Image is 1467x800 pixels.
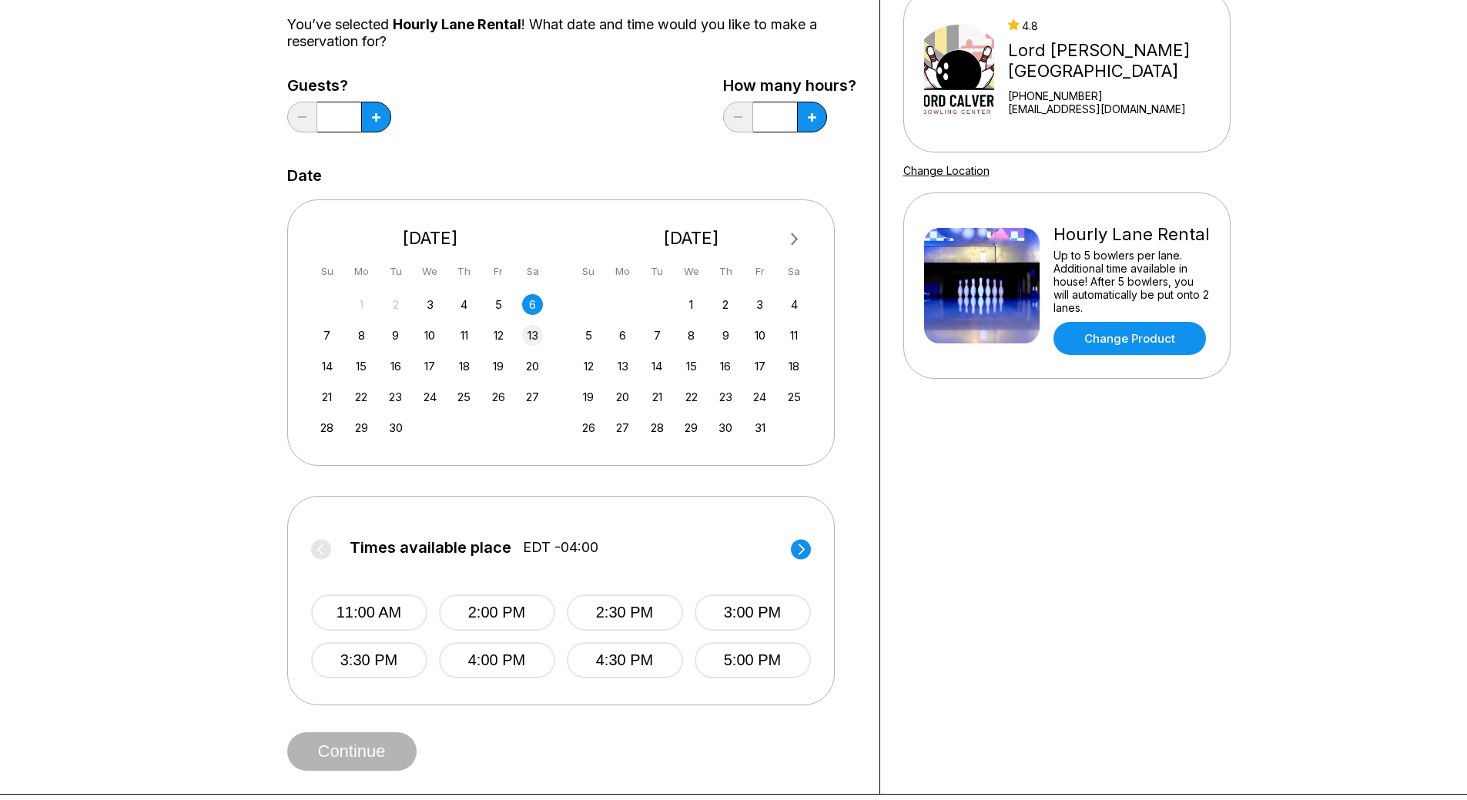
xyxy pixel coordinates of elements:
div: Choose Monday, September 22nd, 2025 [351,387,372,407]
img: Lord Calvert Bowling Center [924,13,995,129]
div: Choose Tuesday, October 21st, 2025 [647,387,668,407]
div: Choose Thursday, October 23rd, 2025 [715,387,736,407]
div: Choose Friday, September 26th, 2025 [488,387,509,407]
div: Choose Saturday, September 20th, 2025 [522,356,543,377]
div: Choose Sunday, September 28th, 2025 [317,417,337,438]
div: Up to 5 bowlers per lane. Additional time available in house! After 5 bowlers, you will automatic... [1053,249,1210,314]
div: Choose Tuesday, October 28th, 2025 [647,417,668,438]
div: Choose Thursday, September 11th, 2025 [454,325,474,346]
div: Choose Wednesday, October 22nd, 2025 [681,387,702,407]
div: Choose Tuesday, September 30th, 2025 [385,417,406,438]
div: Choose Tuesday, September 9th, 2025 [385,325,406,346]
div: Choose Thursday, October 2nd, 2025 [715,294,736,315]
div: Choose Sunday, October 5th, 2025 [578,325,599,346]
div: Choose Wednesday, October 15th, 2025 [681,356,702,377]
div: Not available Monday, September 1st, 2025 [351,294,372,315]
div: Choose Tuesday, September 23rd, 2025 [385,387,406,407]
div: Choose Monday, October 6th, 2025 [612,325,633,346]
div: Choose Tuesday, September 16th, 2025 [385,356,406,377]
div: [DATE] [572,228,811,249]
div: Choose Monday, September 29th, 2025 [351,417,372,438]
div: Tu [385,261,406,282]
div: Th [715,261,736,282]
div: Choose Tuesday, October 14th, 2025 [647,356,668,377]
div: 4.8 [1008,19,1223,32]
div: Choose Saturday, October 25th, 2025 [784,387,805,407]
div: Fr [749,261,770,282]
div: Th [454,261,474,282]
img: Hourly Lane Rental [924,228,1040,343]
div: Choose Friday, October 3rd, 2025 [749,294,770,315]
div: [PHONE_NUMBER] [1008,89,1223,102]
div: Choose Friday, September 19th, 2025 [488,356,509,377]
div: Choose Sunday, September 21st, 2025 [317,387,337,407]
button: 2:00 PM [439,594,555,631]
button: Next Month [782,227,807,252]
label: How many hours? [723,77,856,94]
a: Change Location [903,164,990,177]
div: Choose Sunday, October 12th, 2025 [578,356,599,377]
div: Not available Tuesday, September 2nd, 2025 [385,294,406,315]
div: Choose Saturday, October 4th, 2025 [784,294,805,315]
div: Choose Friday, October 31st, 2025 [749,417,770,438]
div: Choose Monday, September 15th, 2025 [351,356,372,377]
div: Hourly Lane Rental [1053,224,1210,245]
div: Choose Friday, October 10th, 2025 [749,325,770,346]
button: 3:30 PM [311,642,427,678]
div: Choose Wednesday, September 3rd, 2025 [420,294,440,315]
div: Choose Thursday, September 4th, 2025 [454,294,474,315]
label: Guests? [287,77,391,94]
div: Sa [784,261,805,282]
div: Choose Thursday, October 16th, 2025 [715,356,736,377]
div: Tu [647,261,668,282]
div: Lord [PERSON_NAME][GEOGRAPHIC_DATA] [1008,40,1223,82]
div: Choose Friday, October 17th, 2025 [749,356,770,377]
div: Choose Friday, October 24th, 2025 [749,387,770,407]
div: Choose Wednesday, September 10th, 2025 [420,325,440,346]
div: Choose Sunday, September 7th, 2025 [317,325,337,346]
div: Choose Sunday, September 14th, 2025 [317,356,337,377]
span: Hourly Lane Rental [393,16,521,32]
span: Times available place [350,539,511,556]
button: 3:00 PM [695,594,811,631]
div: Choose Wednesday, September 17th, 2025 [420,356,440,377]
div: Mo [351,261,372,282]
a: Change Product [1053,322,1206,355]
div: Mo [612,261,633,282]
button: 5:00 PM [695,642,811,678]
div: Choose Sunday, October 19th, 2025 [578,387,599,407]
button: 4:30 PM [567,642,683,678]
div: Choose Saturday, September 27th, 2025 [522,387,543,407]
div: Choose Wednesday, October 29th, 2025 [681,417,702,438]
div: Choose Saturday, September 6th, 2025 [522,294,543,315]
div: Choose Monday, October 27th, 2025 [612,417,633,438]
div: Choose Monday, October 13th, 2025 [612,356,633,377]
div: Choose Friday, September 12th, 2025 [488,325,509,346]
div: Choose Monday, September 8th, 2025 [351,325,372,346]
button: 2:30 PM [567,594,683,631]
div: Choose Friday, September 5th, 2025 [488,294,509,315]
div: Choose Thursday, September 25th, 2025 [454,387,474,407]
div: Choose Sunday, October 26th, 2025 [578,417,599,438]
div: Choose Saturday, October 11th, 2025 [784,325,805,346]
div: Su [317,261,337,282]
div: Choose Wednesday, September 24th, 2025 [420,387,440,407]
div: month 2025-10 [576,293,807,438]
div: Choose Saturday, October 18th, 2025 [784,356,805,377]
div: You’ve selected ! What date and time would you like to make a reservation for? [287,16,856,50]
div: Choose Monday, October 20th, 2025 [612,387,633,407]
div: Choose Wednesday, October 1st, 2025 [681,294,702,315]
div: Choose Tuesday, October 7th, 2025 [647,325,668,346]
div: We [420,261,440,282]
div: Su [578,261,599,282]
div: Choose Thursday, September 18th, 2025 [454,356,474,377]
div: [DATE] [311,228,550,249]
div: Fr [488,261,509,282]
label: Date [287,167,322,184]
button: 11:00 AM [311,594,427,631]
div: Choose Thursday, October 30th, 2025 [715,417,736,438]
div: month 2025-09 [315,293,546,438]
div: Sa [522,261,543,282]
span: EDT -04:00 [523,539,598,556]
a: [EMAIL_ADDRESS][DOMAIN_NAME] [1008,102,1223,115]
